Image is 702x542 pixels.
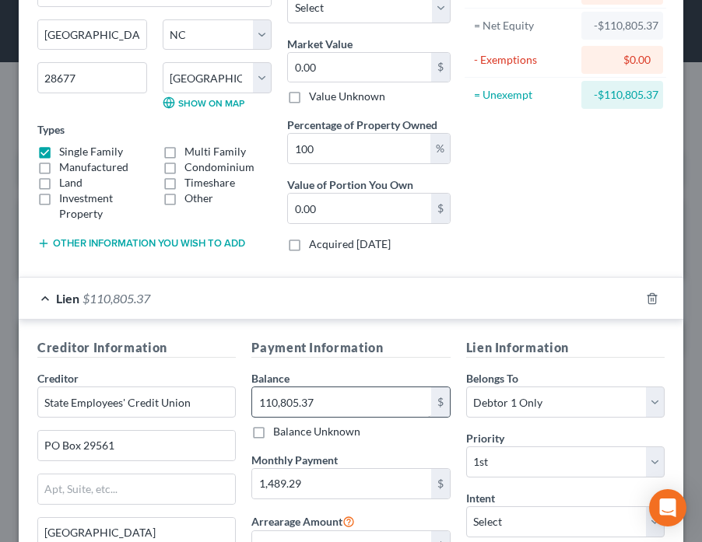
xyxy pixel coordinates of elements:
[251,512,355,530] label: Arrearage Amount
[184,159,254,175] label: Condominium
[594,87,651,103] div: -$110,805.37
[466,432,504,445] span: Priority
[431,53,450,82] div: $
[252,469,430,498] input: 0.00
[594,18,651,33] div: -$110,805.37
[37,372,79,385] span: Creditor
[474,87,576,103] div: = Unexempt
[251,452,338,468] label: Monthly Payment
[287,36,353,52] label: Market Value
[287,177,413,193] label: Value of Portion You Own
[474,52,576,68] div: - Exemptions
[466,338,665,358] h5: Lien Information
[288,134,430,163] input: 0.00
[184,191,213,206] label: Other
[309,89,385,104] label: Value Unknown
[594,52,651,68] div: $0.00
[431,194,450,223] div: $
[474,18,576,33] div: = Net Equity
[431,387,450,417] div: $
[59,159,128,175] label: Manufactured
[466,490,495,506] label: Intent
[252,387,430,417] input: 0.00
[38,474,235,504] input: Apt, Suite, etc...
[466,372,518,385] span: Belongs To
[37,338,236,358] h5: Creditor Information
[38,431,235,460] input: Enter address...
[163,96,244,109] a: Show on Map
[288,53,430,82] input: 0.00
[287,117,437,133] label: Percentage of Property Owned
[430,134,450,163] div: %
[431,469,450,498] div: $
[37,62,147,93] input: Enter zip...
[251,370,290,386] label: Balance
[38,20,146,50] input: Enter city...
[288,194,430,223] input: 0.00
[56,291,79,306] span: Lien
[37,237,245,250] button: Other information you wish to add
[59,175,82,191] label: Land
[37,386,236,418] input: Search creditor by name...
[59,144,123,159] label: Single Family
[59,191,147,222] label: Investment Property
[184,175,235,191] label: Timeshare
[184,144,246,159] label: Multi Family
[273,424,360,439] label: Balance Unknown
[37,121,65,138] label: Types
[82,291,150,306] span: $110,805.37
[309,236,391,252] label: Acquired [DATE]
[251,338,450,358] h5: Payment Information
[649,489,686,526] div: Open Intercom Messenger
